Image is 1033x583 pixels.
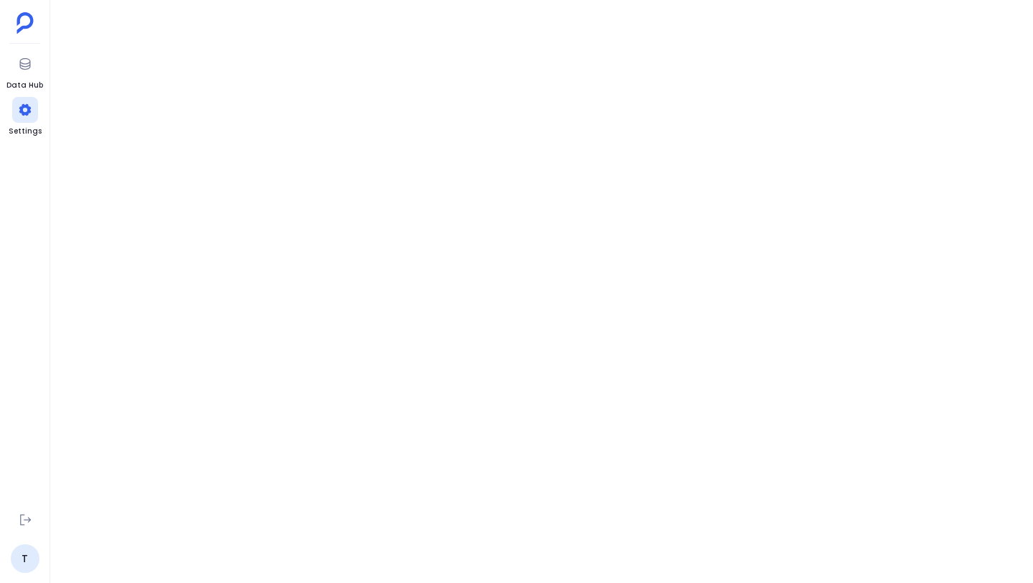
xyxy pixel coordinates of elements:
span: Data Hub [6,80,43,91]
span: Settings [9,126,42,137]
a: T [11,544,39,573]
a: Settings [9,97,42,137]
img: petavue logo [16,12,34,34]
a: Data Hub [6,51,43,91]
